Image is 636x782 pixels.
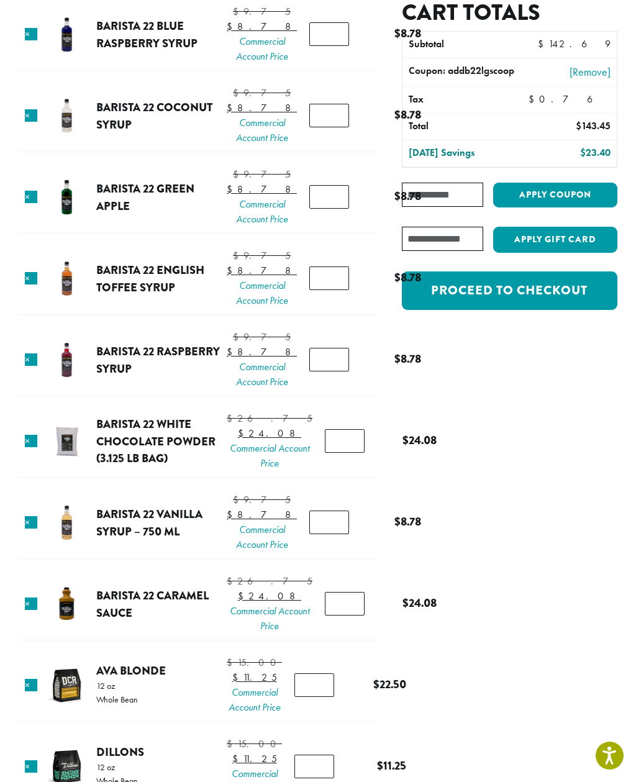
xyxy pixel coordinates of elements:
[233,86,243,99] span: $
[402,140,531,166] th: [DATE] Savings
[96,343,220,377] a: Barista 22 Raspberry Syrup
[402,432,409,448] span: $
[394,513,401,530] span: $
[402,58,531,86] th: Coupon: addb22lgscoop
[394,269,401,286] span: $
[96,261,204,296] a: Barista 22 English Toffee Syrup
[47,340,87,380] img: Barista 22 Raspberry Syrup
[402,87,522,113] th: Tax
[233,168,243,181] span: $
[25,598,37,610] a: Remove this item
[394,188,401,204] span: $
[227,360,297,389] span: Commercial Account Price
[227,116,297,145] span: Commercial Account Price
[233,330,243,343] span: $
[394,25,401,42] span: $
[238,427,301,440] bdi: 24.08
[232,671,277,684] bdi: 11.25
[294,755,334,778] input: Product quantity
[25,109,37,122] a: Remove this item
[25,191,37,203] a: Remove this item
[47,665,87,706] img: Ava Blonde
[227,183,237,196] span: $
[96,763,138,771] p: 12 oz
[394,350,421,367] bdi: 8.78
[394,106,421,123] bdi: 8.78
[294,673,334,697] input: Product quantity
[25,516,37,529] a: Remove this item
[227,20,237,33] span: $
[325,429,365,453] input: Product quantity
[493,183,617,208] button: Apply coupon
[227,656,237,669] span: $
[96,17,198,52] a: Barista 22 Blue Raspberry Syrup
[233,5,291,18] bdi: 9.75
[96,662,166,679] a: Ava Blonde
[233,86,291,99] bdi: 9.75
[373,676,406,693] bdi: 22.50
[227,737,237,750] span: $
[227,34,297,64] span: Commercial Account Price
[325,592,365,616] input: Product quantity
[96,743,144,760] a: Dillons
[580,146,611,159] bdi: 23.40
[538,37,611,50] bdi: 142.69
[233,493,291,506] bdi: 9.75
[309,511,349,534] input: Product quantity
[394,513,421,530] bdi: 8.78
[227,575,237,588] span: $
[227,101,297,114] bdi: 8.78
[227,737,282,750] bdi: 15.00
[227,604,312,634] span: Commercial Account Price
[47,502,87,543] img: Barista 22 Vanilla Syrup - 750 ml
[402,114,531,140] th: Total
[232,752,243,765] span: $
[96,180,194,214] a: Barista 22 Green Apple
[96,416,216,466] a: Barista 22 White Chocolate Powder (3.125 lb bag)
[227,441,312,471] span: Commercial Account Price
[25,760,37,773] a: Remove this item
[576,119,581,132] span: $
[529,93,539,106] span: $
[309,22,349,46] input: Product quantity
[227,101,237,114] span: $
[402,271,617,310] a: Proceed to checkout
[580,146,586,159] span: $
[96,99,212,133] a: Barista 22 Coconut Syrup
[25,679,37,691] a: Remove this item
[373,676,379,693] span: $
[227,197,297,227] span: Commercial Account Price
[309,266,349,290] input: Product quantity
[227,345,297,358] bdi: 8.78
[227,412,312,425] bdi: 26.75
[394,188,421,204] bdi: 8.78
[402,594,437,611] bdi: 24.08
[238,589,301,602] bdi: 24.08
[402,32,531,58] th: Subtotal
[233,168,291,181] bdi: 9.75
[232,671,243,684] span: $
[238,427,248,440] span: $
[529,93,611,106] bdi: 0.76
[233,249,291,262] bdi: 9.75
[227,656,282,669] bdi: 15.00
[227,183,297,196] bdi: 8.78
[227,264,297,277] bdi: 8.78
[96,695,138,704] p: Whole Bean
[25,353,37,366] a: Remove this item
[227,20,297,33] bdi: 8.78
[233,5,243,18] span: $
[394,269,421,286] bdi: 8.78
[227,685,282,715] span: Commercial Account Price
[309,104,349,127] input: Product quantity
[227,264,237,277] span: $
[394,350,401,367] span: $
[402,594,409,611] span: $
[47,177,87,217] img: Barista 22 Green Apple Syrup
[227,508,297,521] bdi: 8.78
[233,330,291,343] bdi: 9.75
[309,348,349,371] input: Product quantity
[227,412,237,425] span: $
[47,14,87,55] img: Barista 22 Blue Raspberry Syrup
[227,575,312,588] bdi: 26.75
